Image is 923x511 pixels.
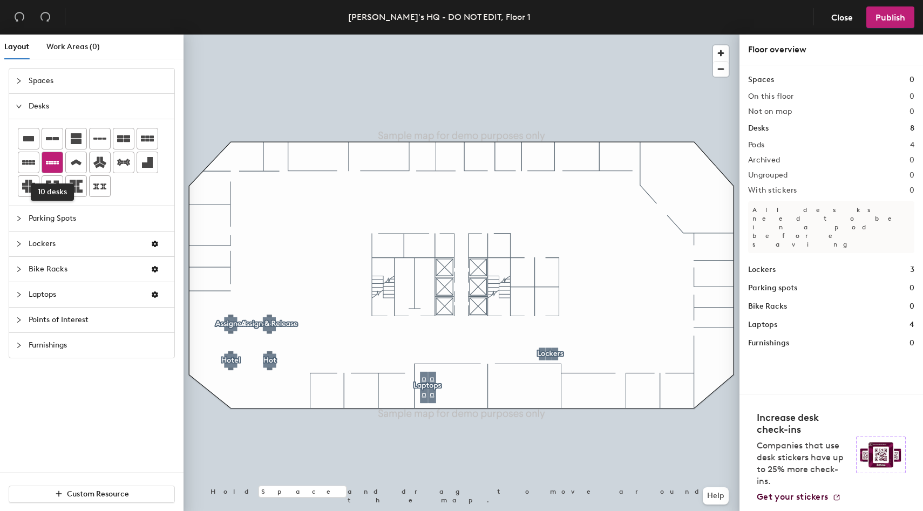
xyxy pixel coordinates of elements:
h1: Furnishings [748,337,789,349]
h1: Parking spots [748,282,797,294]
h2: Archived [748,156,780,165]
h1: Laptops [748,319,777,331]
span: Points of Interest [29,308,168,332]
button: Custom Resource [9,486,175,503]
h2: 0 [910,186,914,195]
h2: Ungrouped [748,171,788,180]
button: Help [703,487,729,505]
span: collapsed [16,342,22,349]
span: Spaces [29,69,168,93]
h2: On this floor [748,92,794,101]
h1: 0 [910,337,914,349]
span: collapsed [16,215,22,222]
span: Work Areas (0) [46,42,100,51]
h1: Bike Racks [748,301,787,312]
span: Lockers [29,231,142,256]
img: Sticker logo [856,437,906,473]
span: collapsed [16,78,22,84]
button: Undo (⌘ + Z) [9,6,30,28]
h2: Pods [748,141,764,149]
p: All desks need to be in a pod before saving [748,201,914,253]
h2: Not on map [748,107,792,116]
span: collapsed [16,317,22,323]
button: Redo (⌘ + ⇧ + Z) [35,6,56,28]
h2: With stickers [748,186,797,195]
span: collapsed [16,291,22,298]
div: Floor overview [748,43,914,56]
h2: 4 [910,141,914,149]
a: Get your stickers [757,492,841,502]
button: Close [822,6,862,28]
span: Desks [29,94,168,119]
h1: 3 [910,264,914,276]
h1: 0 [910,301,914,312]
span: Parking Spots [29,206,168,231]
h1: 8 [910,122,914,134]
p: Companies that use desk stickers have up to 25% more check-ins. [757,440,850,487]
h1: Desks [748,122,769,134]
h2: 0 [910,107,914,116]
h2: 0 [910,171,914,180]
h2: 0 [910,156,914,165]
span: Bike Racks [29,257,142,282]
button: Publish [866,6,914,28]
h1: Spaces [748,74,774,86]
span: Furnishings [29,333,168,358]
span: Close [831,12,853,23]
span: collapsed [16,266,22,272]
button: 10 desks [42,152,63,173]
span: Laptops [29,282,142,307]
div: [PERSON_NAME]'s HQ - DO NOT EDIT, Floor 1 [348,10,531,24]
span: Get your stickers [757,492,828,502]
span: Custom Resource [67,489,129,499]
span: Layout [4,42,29,51]
span: Publish [876,12,905,23]
span: expanded [16,103,22,110]
span: collapsed [16,241,22,247]
h1: 4 [910,319,914,331]
h4: Increase desk check-ins [757,412,850,435]
h1: 0 [910,282,914,294]
h1: Lockers [748,264,776,276]
h1: 0 [910,74,914,86]
h2: 0 [910,92,914,101]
